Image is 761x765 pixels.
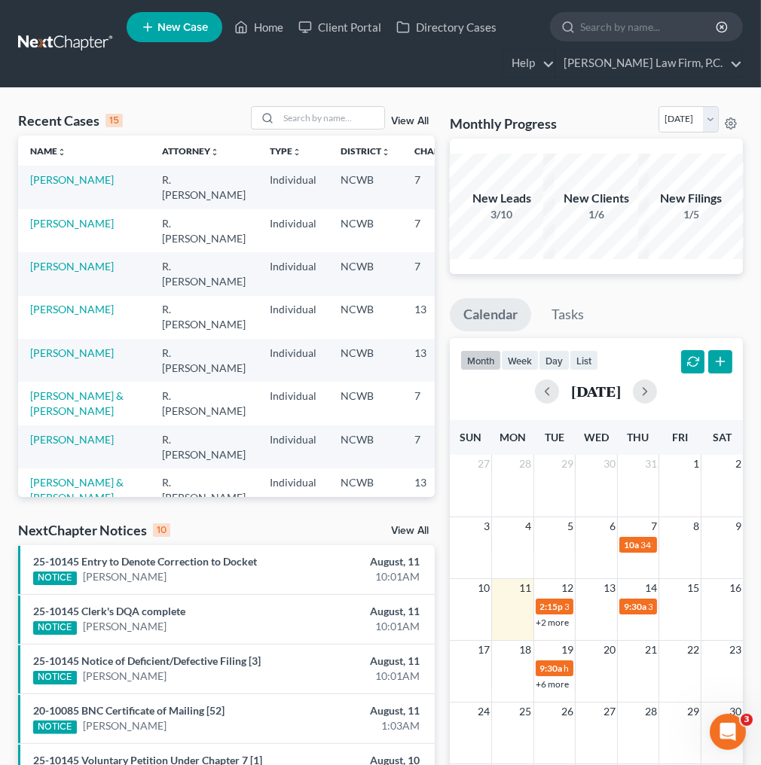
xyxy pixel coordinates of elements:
[402,425,478,468] td: 7
[258,209,329,252] td: Individual
[33,704,225,717] a: 20-10085 BNC Certificate of Mailing [52]
[57,148,66,157] i: unfold_more
[713,431,732,443] span: Sat
[83,619,167,634] a: [PERSON_NAME]
[524,517,533,535] span: 4
[504,50,555,77] a: Help
[402,468,478,511] td: 13
[33,671,77,684] div: NOTICE
[258,468,329,511] td: Individual
[560,703,575,721] span: 26
[728,579,743,597] span: 16
[638,190,744,207] div: New Filings
[301,703,420,718] div: August, 11
[30,389,124,417] a: [PERSON_NAME] & [PERSON_NAME]
[157,22,208,33] span: New Case
[258,382,329,425] td: Individual
[329,425,402,468] td: NCWB
[30,173,114,186] a: [PERSON_NAME]
[560,641,575,659] span: 19
[672,431,688,443] span: Fri
[33,605,185,617] a: 25-10145 Clerk's DQA complete
[545,431,564,443] span: Tue
[162,145,219,157] a: Attorneyunfold_more
[402,209,478,252] td: 7
[476,579,491,597] span: 10
[33,621,77,635] div: NOTICE
[329,166,402,209] td: NCWB
[560,455,575,473] span: 29
[30,346,114,359] a: [PERSON_NAME]
[501,350,539,370] button: week
[624,539,639,550] span: 10a
[30,303,114,315] a: [PERSON_NAME]
[301,604,420,619] div: August, 11
[153,523,170,537] div: 10
[18,111,123,130] div: Recent Cases
[580,13,718,41] input: Search by name...
[602,703,617,721] span: 27
[341,145,390,157] a: Districtunfold_more
[402,382,478,425] td: 7
[150,209,258,252] td: R. [PERSON_NAME]
[301,718,420,733] div: 1:03AM
[402,296,478,339] td: 13
[643,579,659,597] span: 14
[402,339,478,382] td: 13
[536,617,570,628] a: +2 more
[570,350,598,370] button: list
[649,517,659,535] span: 7
[150,166,258,209] td: R. [PERSON_NAME]
[482,517,491,535] span: 3
[258,339,329,382] td: Individual
[449,207,555,222] div: 3/10
[150,339,258,382] td: R. [PERSON_NAME]
[83,718,167,733] a: [PERSON_NAME]
[258,296,329,339] td: Individual
[500,431,526,443] span: Mon
[30,476,124,504] a: [PERSON_NAME] & [PERSON_NAME]
[391,526,429,536] a: View All
[329,339,402,382] td: NCWB
[301,654,420,669] div: August, 11
[329,252,402,295] td: NCWB
[33,654,261,667] a: 25-10145 Notice of Deficient/Defective Filing [3]
[728,703,743,721] span: 30
[543,190,649,207] div: New Clients
[643,455,659,473] span: 31
[301,669,420,684] div: 10:01AM
[476,703,491,721] span: 24
[518,641,533,659] span: 18
[258,166,329,209] td: Individual
[560,579,575,597] span: 12
[564,663,760,674] span: hearing for [PERSON_NAME] & [PERSON_NAME]
[565,601,711,612] span: 341(a) meeting for [PERSON_NAME]
[227,14,291,41] a: Home
[518,455,533,473] span: 28
[539,350,570,370] button: day
[150,425,258,468] td: R. [PERSON_NAME]
[460,431,481,443] span: Sun
[150,296,258,339] td: R. [PERSON_NAME]
[18,521,170,539] div: NextChapter Notices
[389,14,504,41] a: Directory Cases
[329,209,402,252] td: NCWB
[33,555,257,568] a: 25-10145 Entry to Denote Correction to Docket
[728,641,743,659] span: 23
[301,619,420,634] div: 10:01AM
[734,517,743,535] span: 9
[556,50,742,77] a: [PERSON_NAME] Law Firm, P.C.
[692,517,701,535] span: 8
[686,579,701,597] span: 15
[279,107,384,129] input: Search by name...
[624,601,646,612] span: 9:30a
[602,579,617,597] span: 13
[710,714,746,750] iframe: Intercom live chat
[540,601,564,612] span: 2:15p
[301,554,420,569] div: August, 11
[402,166,478,209] td: 7
[538,298,597,331] a: Tasks
[602,641,617,659] span: 20
[402,252,478,295] td: 7
[270,145,301,157] a: Typeunfold_more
